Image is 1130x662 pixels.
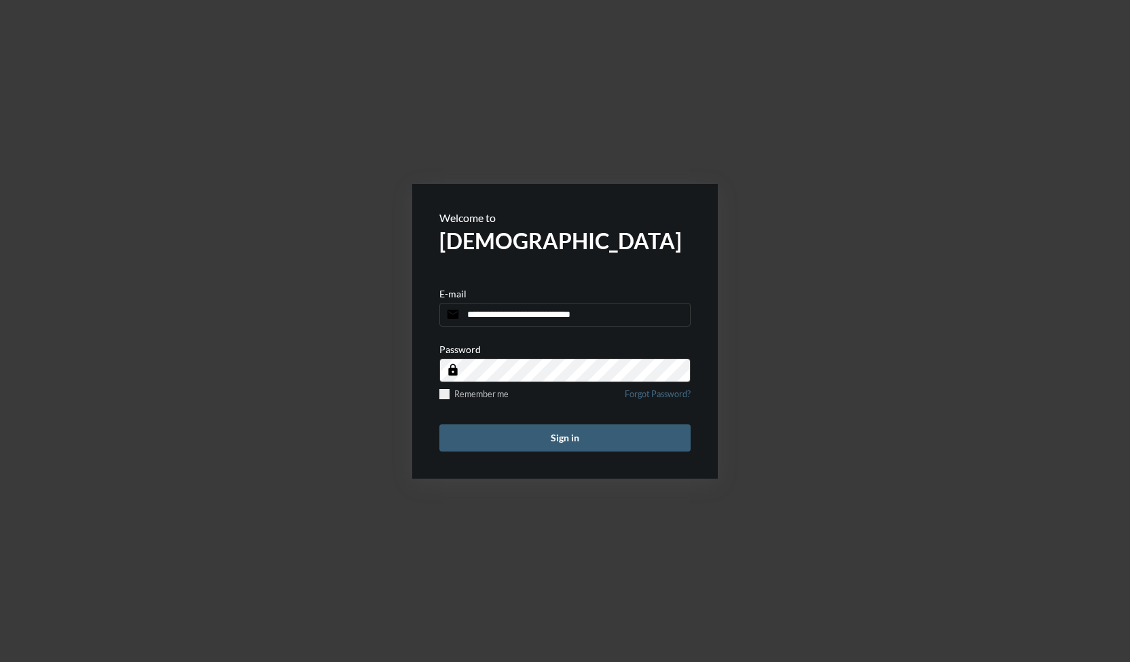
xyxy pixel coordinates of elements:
[439,424,691,452] button: Sign in
[439,344,481,355] p: Password
[439,227,691,254] h2: [DEMOGRAPHIC_DATA]
[439,389,509,399] label: Remember me
[439,288,467,299] p: E-mail
[625,389,691,407] a: Forgot Password?
[439,211,691,224] p: Welcome to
